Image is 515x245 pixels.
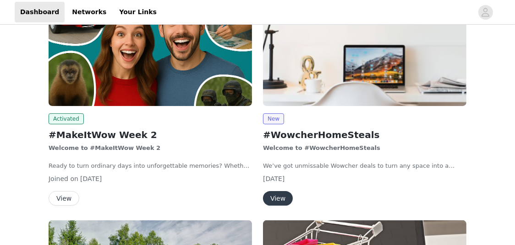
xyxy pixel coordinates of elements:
span: [DATE] [263,175,285,182]
p: Ready to turn ordinary days into unforgettable memories? Whether you’re chasing thrills, enjoying... [49,161,252,170]
a: View [49,195,79,202]
span: New [263,113,284,124]
span: Activated [49,113,84,124]
button: View [49,191,79,206]
a: Networks [66,2,112,22]
p: We’ve got unmissable Wowcher deals to turn any space into a summer haven without breaking the bank. [263,161,466,170]
h2: #MakeItWow Week 2 [49,128,252,142]
a: Dashboard [15,2,65,22]
strong: Welcome to #MakeItWow Week 2 [49,144,160,151]
span: [DATE] [80,175,102,182]
a: Your Links [114,2,162,22]
h2: #WowcherHomeSteals [263,128,466,142]
button: View [263,191,293,206]
span: Joined on [49,175,78,182]
a: View [263,195,293,202]
strong: Welcome to #WowcherHomeSteals [263,144,380,151]
div: avatar [481,5,490,20]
